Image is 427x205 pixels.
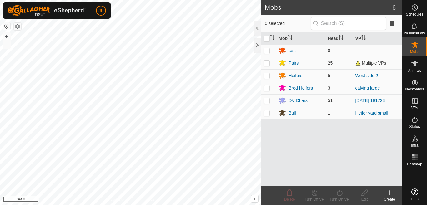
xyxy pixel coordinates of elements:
[311,17,386,30] input: Search (S)
[289,47,296,54] div: test
[288,36,293,41] p-sorticon: Activate to sort
[289,110,296,116] div: Bull
[355,85,380,90] a: calving large
[328,85,330,90] span: 3
[355,98,385,103] a: [DATE] 191723
[404,31,425,35] span: Notifications
[325,32,353,45] th: Head
[355,73,378,78] a: West side 2
[3,33,10,40] button: +
[355,110,388,115] a: Heifer yard small
[270,36,275,41] p-sorticon: Activate to sort
[99,7,103,14] span: JL
[289,85,313,91] div: Bred Heifers
[392,3,396,12] span: 6
[106,197,129,203] a: Privacy Policy
[361,36,366,41] p-sorticon: Activate to sort
[411,197,419,201] span: Help
[302,197,327,202] div: Turn Off VP
[276,32,325,45] th: Mob
[407,162,422,166] span: Heatmap
[352,197,377,202] div: Edit
[3,41,10,48] button: –
[265,20,310,27] span: 0 selected
[327,197,352,202] div: Turn On VP
[137,197,155,203] a: Contact Us
[408,69,421,72] span: Animals
[353,32,402,45] th: VP
[289,60,299,66] div: Pairs
[8,5,86,16] img: Gallagher Logo
[402,186,427,203] a: Help
[14,23,21,30] button: Map Layers
[328,48,330,53] span: 0
[406,12,423,16] span: Schedules
[328,61,333,66] span: 25
[328,98,333,103] span: 51
[328,110,330,115] span: 1
[289,97,308,104] div: DV Chars
[254,196,255,201] span: i
[409,125,420,129] span: Status
[377,197,402,202] div: Create
[251,195,258,202] button: i
[411,106,418,110] span: VPs
[339,36,344,41] p-sorticon: Activate to sort
[353,44,402,57] td: -
[355,61,386,66] span: Multiple VPs
[328,73,330,78] span: 5
[284,197,295,202] span: Delete
[265,4,392,11] h2: Mobs
[405,87,424,91] span: Neckbands
[289,72,302,79] div: Heifers
[3,22,10,30] button: Reset Map
[410,50,419,54] span: Mobs
[411,144,418,147] span: Infra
